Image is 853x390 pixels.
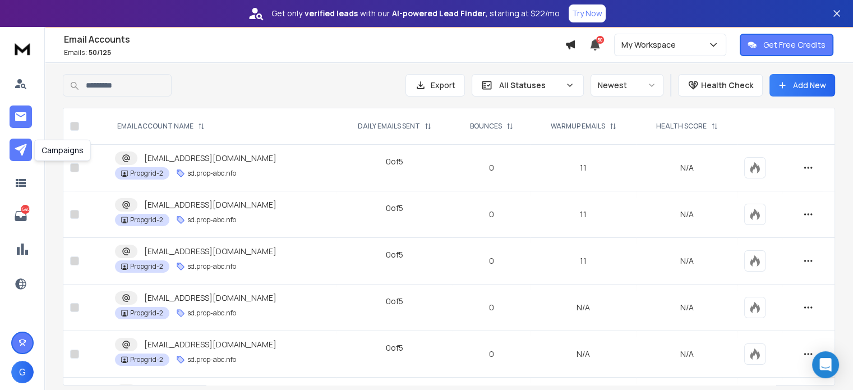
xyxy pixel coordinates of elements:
p: HEALTH SCORE [656,122,707,131]
button: Export [405,74,465,97]
p: 0 [459,162,524,173]
div: 0 of 5 [386,249,403,260]
p: Propgrid-2 [130,355,163,364]
p: N/A [643,348,731,360]
button: Newest [591,74,663,97]
p: Propgrid-2 [130,215,163,224]
a: 1540 [10,205,32,227]
p: [EMAIL_ADDRESS][DOMAIN_NAME] [144,339,276,350]
p: All Statuses [499,80,561,91]
p: Emails : [64,48,565,57]
p: Get only with our starting at $22/mo [271,8,560,19]
p: 1540 [21,205,30,214]
p: N/A [643,209,731,220]
p: DAILY EMAILS SENT [358,122,420,131]
div: 0 of 5 [386,342,403,354]
p: Propgrid-2 [130,169,163,178]
p: sd.prop-abc.nfo [187,262,236,271]
p: N/A [643,255,731,267]
button: G [11,361,34,383]
strong: verified leads [305,8,358,19]
p: BOUNCES [470,122,502,131]
div: EMAIL ACCOUNT NAME [117,122,205,131]
p: [EMAIL_ADDRESS][DOMAIN_NAME] [144,153,276,164]
p: N/A [643,162,731,173]
p: [EMAIL_ADDRESS][DOMAIN_NAME] [144,292,276,304]
td: N/A [530,285,636,331]
div: 0 of 5 [386,156,403,167]
p: Propgrid-2 [130,309,163,318]
p: sd.prop-abc.nfo [187,309,236,318]
p: Propgrid-2 [130,262,163,271]
p: sd.prop-abc.nfo [187,169,236,178]
td: 11 [530,238,636,285]
p: 0 [459,255,524,267]
h1: Email Accounts [64,33,565,46]
p: Get Free Credits [763,39,826,51]
div: 0 of 5 [386,203,403,214]
img: logo [11,38,34,59]
span: 50 [596,36,604,44]
p: My Workspace [621,39,680,51]
div: Open Intercom Messenger [812,351,839,378]
td: N/A [530,331,636,378]
div: Campaigns [34,140,91,161]
p: 0 [459,302,524,313]
p: [EMAIL_ADDRESS][DOMAIN_NAME] [144,199,276,210]
p: [EMAIL_ADDRESS][DOMAIN_NAME] [144,246,276,257]
p: sd.prop-abc.nfo [187,215,236,224]
p: N/A [643,302,731,313]
p: Try Now [572,8,602,19]
p: WARMUP EMAILS [551,122,605,131]
strong: AI-powered Lead Finder, [392,8,487,19]
p: 0 [459,348,524,360]
td: 11 [530,145,636,191]
td: 11 [530,191,636,238]
button: Add New [769,74,835,97]
button: Health Check [678,74,763,97]
div: 0 of 5 [386,296,403,307]
p: sd.prop-abc.nfo [187,355,236,364]
span: 50 / 125 [89,48,111,57]
button: Get Free Credits [740,34,833,56]
p: Health Check [701,80,753,91]
p: 0 [459,209,524,220]
button: Try Now [569,4,606,22]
